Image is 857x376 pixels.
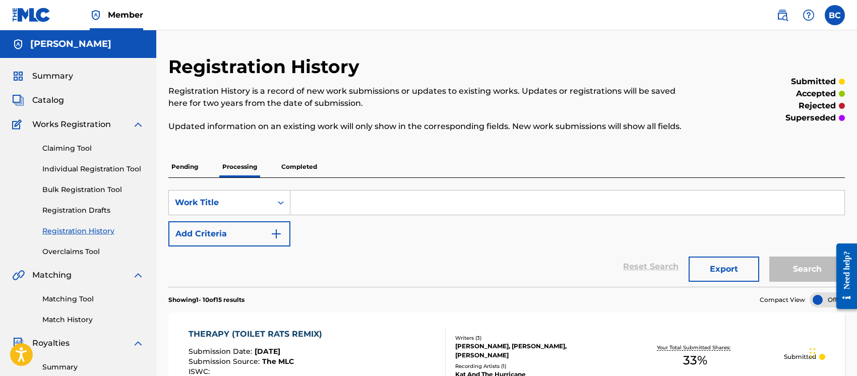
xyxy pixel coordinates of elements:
span: Submission Source : [189,357,262,366]
img: Matching [12,269,25,281]
div: Drag [810,338,816,368]
a: Registration History [42,226,144,236]
img: expand [132,269,144,281]
img: MLC Logo [12,8,51,22]
span: Works Registration [32,118,111,131]
span: [DATE] [255,347,280,356]
a: Public Search [772,5,792,25]
img: Catalog [12,94,24,106]
span: Submission Date : [189,347,255,356]
span: Summary [32,70,73,82]
a: Matching Tool [42,294,144,304]
button: Export [689,257,759,282]
span: Royalties [32,337,70,349]
iframe: Chat Widget [807,328,857,376]
a: CatalogCatalog [12,94,64,106]
img: Accounts [12,38,24,50]
h5: BENJAMIN BENJAMIN Coakley [30,38,111,50]
span: The MLC [262,357,294,366]
div: THERAPY (TOILET RATS REMIX) [189,328,327,340]
div: Help [799,5,819,25]
a: Overclaims Tool [42,246,144,257]
img: Summary [12,70,24,82]
span: Compact View [760,295,805,304]
a: Claiming Tool [42,143,144,154]
div: Recording Artists ( 1 ) [455,362,606,370]
form: Search Form [168,190,845,287]
button: Add Criteria [168,221,290,246]
p: submitted [791,76,836,88]
p: superseded [785,112,836,124]
a: Bulk Registration Tool [42,184,144,195]
h2: Registration History [168,55,364,78]
p: Registration History is a record of new work submissions or updates to existing works. Updates or... [168,85,689,109]
img: Top Rightsholder [90,9,102,21]
img: expand [132,337,144,349]
img: expand [132,118,144,131]
p: Completed [278,156,320,177]
span: Catalog [32,94,64,106]
img: search [776,9,788,21]
a: Summary [42,362,144,372]
span: 33 % [683,351,707,369]
p: Your Total Submitted Shares: [657,344,733,351]
img: 9d2ae6d4665cec9f34b9.svg [270,228,282,240]
div: [PERSON_NAME], [PERSON_NAME], [PERSON_NAME] [455,342,606,360]
div: User Menu [825,5,845,25]
span: Matching [32,269,72,281]
p: Pending [168,156,201,177]
img: Works Registration [12,118,25,131]
span: Member [108,9,143,21]
div: Writers ( 3 ) [455,334,606,342]
p: Processing [219,156,260,177]
p: Showing 1 - 10 of 15 results [168,295,244,304]
p: Updated information on an existing work will only show in the corresponding fields. New work subm... [168,120,689,133]
a: SummarySummary [12,70,73,82]
p: Submitted [784,352,816,361]
span: ISWC : [189,367,212,376]
img: Royalties [12,337,24,349]
p: accepted [796,88,836,100]
img: help [803,9,815,21]
a: Match History [42,315,144,325]
p: rejected [799,100,836,112]
a: Registration Drafts [42,205,144,216]
iframe: Resource Center [829,235,857,317]
a: Individual Registration Tool [42,164,144,174]
div: Work Title [175,197,266,209]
